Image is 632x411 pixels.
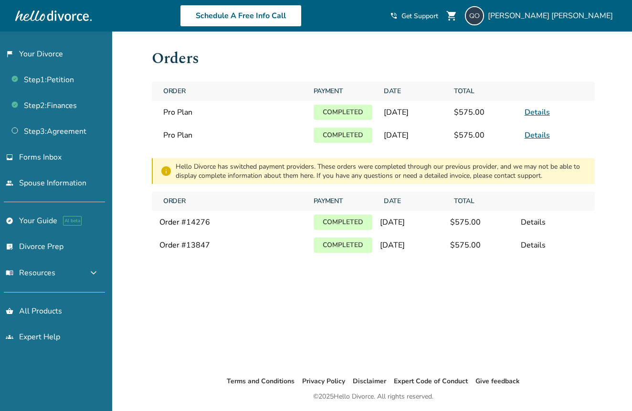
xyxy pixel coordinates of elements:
span: AI beta [63,216,82,226]
span: Order [159,82,306,101]
span: expand_more [88,267,99,279]
div: $ 575.00 [450,240,516,250]
span: Get Support [401,11,438,21]
span: explore [6,217,13,225]
span: shopping_cart [446,10,457,22]
span: Pro Plan [163,130,302,141]
span: [PERSON_NAME] [PERSON_NAME] [488,11,617,21]
span: info [160,165,172,177]
span: phone_in_talk [390,12,398,20]
span: inbox [6,153,13,161]
a: Privacy Policy [302,377,345,386]
span: Pro Plan [163,107,302,118]
span: [DATE] [380,103,446,121]
span: Resources [6,268,55,278]
div: [DATE] [380,217,446,227]
span: people [6,179,13,187]
div: $ 575.00 [450,217,516,227]
li: Give feedback [475,376,520,387]
a: phone_in_talkGet Support [390,11,438,21]
p: Completed [314,128,372,143]
iframe: Chat Widget [584,365,632,411]
a: Expert Code of Conduct [394,377,468,386]
a: Terms and Conditions [227,377,295,386]
span: shopping_basket [6,307,13,315]
span: Date [380,192,446,211]
p: Completed [314,238,372,253]
span: Forms Inbox [19,152,62,162]
li: Disclaimer [353,376,386,387]
span: Total [450,192,516,211]
div: Details [521,217,587,227]
span: groups [6,333,13,341]
div: Hello Divorce has switched payment providers. These orders were completed through our previous pr... [176,162,587,180]
img: qarina.moss@yahoo.com [465,6,484,25]
span: flag_2 [6,50,13,58]
div: [DATE] [380,240,446,250]
span: $575.00 [450,126,516,144]
span: [DATE] [380,126,446,144]
p: Completed [314,105,372,120]
a: Schedule A Free Info Call [180,5,302,27]
span: menu_book [6,269,13,277]
h1: Orders [152,47,595,70]
span: $575.00 [450,103,516,121]
span: Order [159,192,306,211]
span: Payment [310,192,376,211]
span: Date [380,82,446,101]
span: list_alt_check [6,243,13,250]
div: Details [521,240,587,250]
span: Payment [310,82,376,101]
div: Order # 14276 [159,217,306,227]
div: © 2025 Hello Divorce. All rights reserved. [313,391,433,402]
span: Total [450,82,516,101]
p: Completed [314,215,372,230]
a: Details [525,107,550,118]
div: Order # 13847 [159,240,306,250]
a: Details [525,130,550,141]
